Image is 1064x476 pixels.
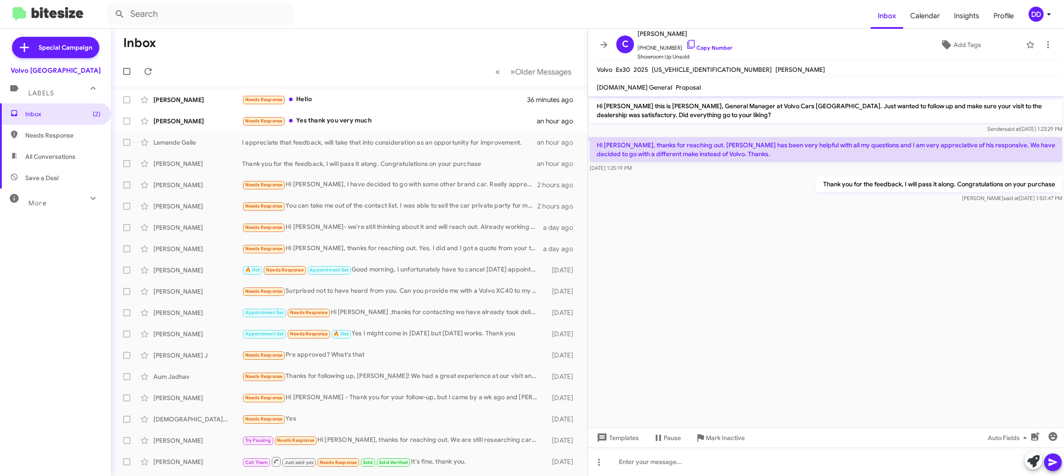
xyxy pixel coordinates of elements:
[676,83,701,91] span: Proposal
[981,430,1037,446] button: Auto Fields
[638,28,732,39] span: [PERSON_NAME]
[634,66,648,74] span: 2025
[245,331,284,337] span: Appointment Set
[290,331,328,337] span: Needs Response
[245,416,283,422] span: Needs Response
[245,182,283,188] span: Needs Response
[544,308,580,317] div: [DATE]
[544,372,580,381] div: [DATE]
[775,66,825,74] span: [PERSON_NAME]
[544,393,580,402] div: [DATE]
[242,201,537,211] div: You can take me out of the contact list. I was able to sell the car private party for more than t...
[245,203,283,209] span: Needs Response
[962,195,1062,201] span: [PERSON_NAME] [DATE] 1:50:47 PM
[107,4,293,25] input: Search
[686,44,732,51] a: Copy Number
[153,181,242,189] div: [PERSON_NAME]
[39,43,92,52] span: Special Campaign
[947,3,986,29] a: Insights
[242,94,527,105] div: Hello
[245,310,284,315] span: Appointment Set
[597,66,612,74] span: Volvo
[153,202,242,211] div: [PERSON_NAME]
[309,267,348,273] span: Appointment Set
[153,415,242,424] div: [DEMOGRAPHIC_DATA][PERSON_NAME]
[622,37,629,51] span: C
[544,351,580,360] div: [DATE]
[652,66,772,74] span: [US_VEHICLE_IDENTIFICATION_NUMBER]
[245,267,260,273] span: 🔥 Hot
[688,430,752,446] button: Mark Inactive
[242,414,544,424] div: Yes
[490,63,577,81] nav: Page navigation example
[93,110,101,118] span: (2)
[537,202,580,211] div: 2 hours ago
[595,430,639,446] span: Templates
[242,286,544,296] div: Surprised not to have heard from you. Can you provide me with a Volvo XC40 to my specification?
[123,36,156,50] h1: Inbox
[987,126,1062,132] span: Sender [DATE] 1:23:29 PM
[1021,7,1054,22] button: DD
[537,117,580,126] div: an hour ago
[245,288,283,294] span: Needs Response
[266,267,304,273] span: Needs Response
[153,138,242,147] div: Lamande Galle
[954,37,981,53] span: Add Tags
[153,287,242,296] div: [PERSON_NAME]
[242,307,544,318] div: Hi [PERSON_NAME] ,thanks for contacting we have already took delivery of s60 in [US_STATE] ,Thank...
[590,165,632,171] span: [DATE] 1:25:19 PM
[527,95,580,104] div: 36 minutes ago
[495,66,500,77] span: «
[544,415,580,424] div: [DATE]
[245,395,283,401] span: Needs Response
[242,265,544,275] div: Good morning, I unfortunately have to cancel [DATE] appointment. I will attempt on a different da...
[899,37,1021,53] button: Add Tags
[510,66,515,77] span: »
[25,131,101,140] span: Needs Response
[290,310,328,315] span: Needs Response
[363,460,373,465] span: Sold
[242,371,544,382] div: Thanks for following up, [PERSON_NAME]! We had a great experience at our visit and are strongly c...
[871,3,903,29] a: Inbox
[664,430,681,446] span: Pause
[544,330,580,338] div: [DATE]
[153,330,242,338] div: [PERSON_NAME]
[242,116,537,126] div: Yes thank you very much
[543,244,580,253] div: a day ago
[153,159,242,168] div: [PERSON_NAME]
[588,430,646,446] button: Templates
[11,66,101,75] div: Volvo [GEOGRAPHIC_DATA]
[245,224,283,230] span: Needs Response
[537,181,580,189] div: 2 hours ago
[242,350,544,360] div: Pre approved? What's that
[12,37,99,58] a: Special Campaign
[903,3,947,29] a: Calendar
[153,95,242,104] div: [PERSON_NAME]
[153,372,242,381] div: Aum Jadhav
[988,430,1030,446] span: Auto Fields
[153,393,242,402] div: [PERSON_NAME]
[242,159,537,168] div: Thank you for the feedback, I will pass it along. Congratulations on your purchase
[505,63,577,81] button: Next
[153,308,242,317] div: [PERSON_NAME]
[544,266,580,275] div: [DATE]
[245,374,283,379] span: Needs Response
[242,393,544,403] div: Hi [PERSON_NAME] - Thank you for your follow-up, but I came by a wk ago and [PERSON_NAME] gave me...
[242,329,544,339] div: Yes I might come in [DATE] but [DATE] works. Thank you
[153,457,242,466] div: [PERSON_NAME]
[242,138,537,147] div: I appreciate that feedback, will take that into consideration as an opportunity for improvement.
[1005,126,1020,132] span: said at
[153,266,242,275] div: [PERSON_NAME]
[153,351,242,360] div: [PERSON_NAME] J
[544,457,580,466] div: [DATE]
[515,67,571,77] span: Older Messages
[537,159,580,168] div: an hour ago
[28,89,54,97] span: Labels
[537,138,580,147] div: an hour ago
[28,199,47,207] span: More
[242,456,544,467] div: It's fine, thank you.
[590,137,1062,162] p: Hi [PERSON_NAME], thanks for reaching out. [PERSON_NAME] has been very helpful with all my questi...
[1003,195,1019,201] span: said at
